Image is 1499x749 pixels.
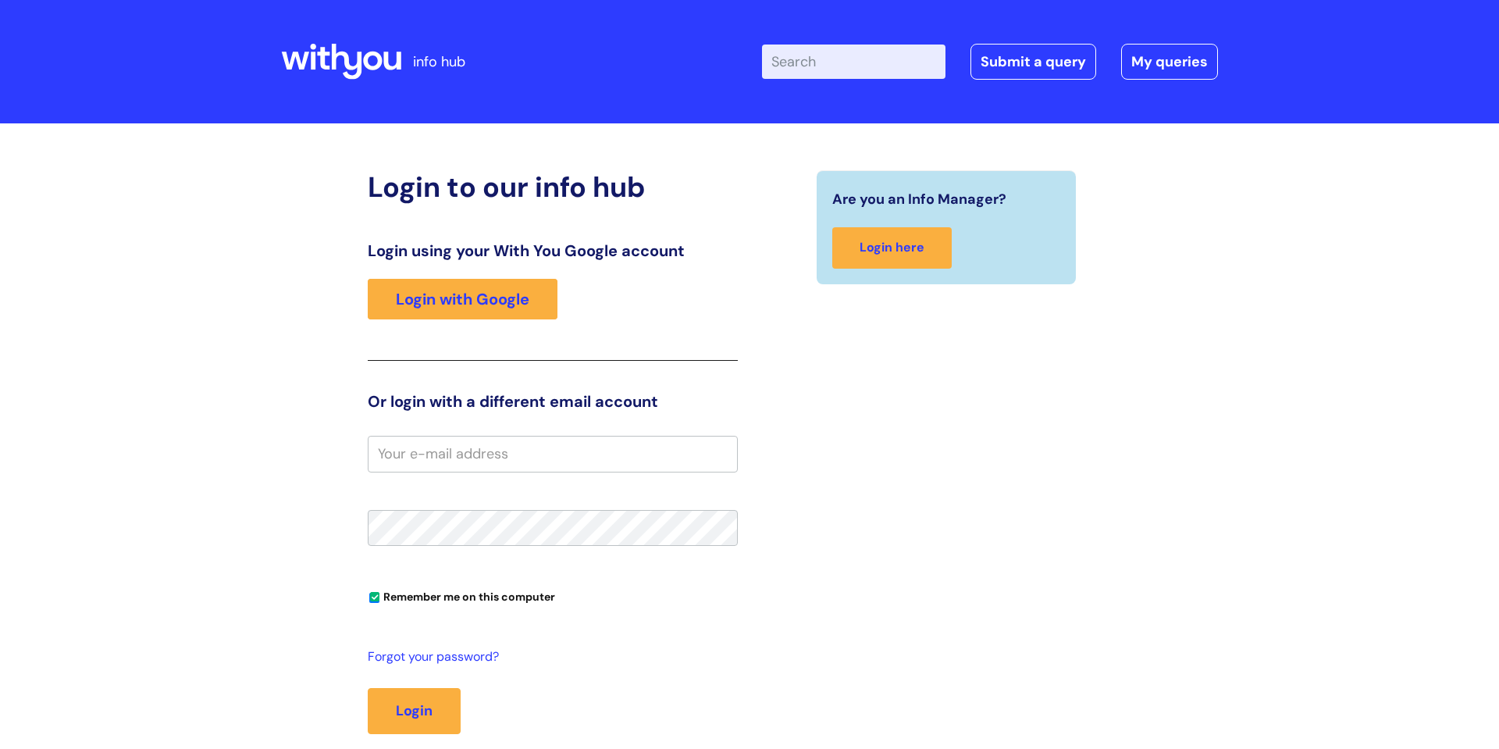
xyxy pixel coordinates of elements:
[368,392,738,411] h3: Or login with a different email account
[368,646,730,669] a: Forgot your password?
[413,49,465,74] p: info hub
[368,688,461,733] button: Login
[368,583,738,608] div: You can uncheck this option if you're logging in from a shared device
[368,279,557,319] a: Login with Google
[762,45,945,79] input: Search
[369,593,379,603] input: Remember me on this computer
[832,187,1006,212] span: Are you an Info Manager?
[832,227,952,269] a: Login here
[368,241,738,260] h3: Login using your With You Google account
[970,44,1096,80] a: Submit a query
[1121,44,1218,80] a: My queries
[368,587,555,604] label: Remember me on this computer
[368,436,738,472] input: Your e-mail address
[368,170,738,204] h2: Login to our info hub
